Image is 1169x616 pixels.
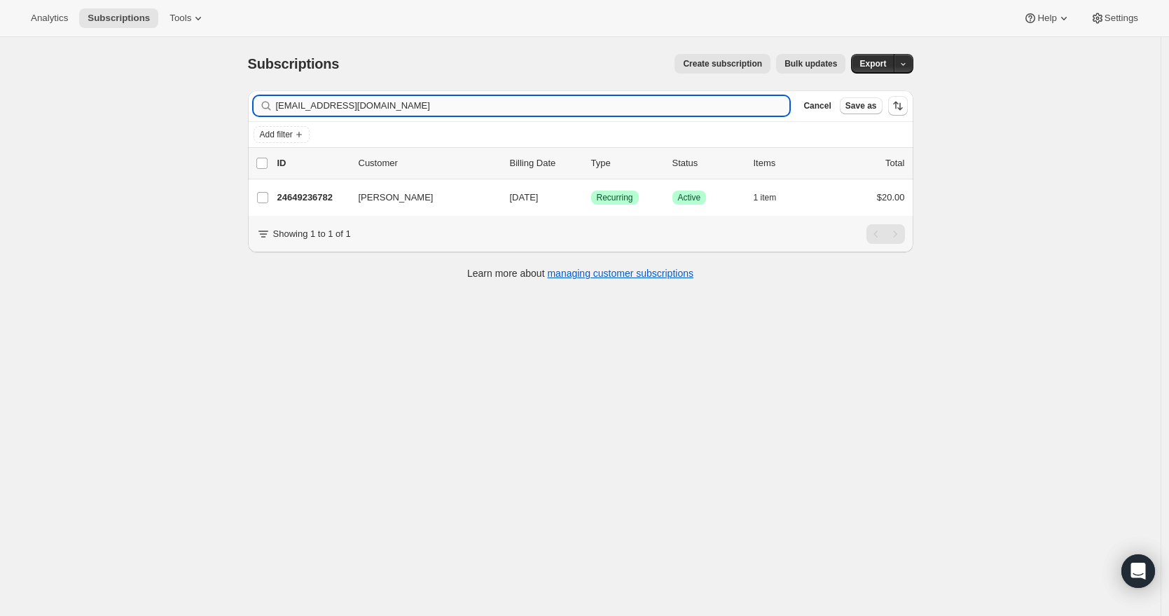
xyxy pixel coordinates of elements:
[510,156,580,170] p: Billing Date
[754,156,824,170] div: Items
[754,192,777,203] span: 1 item
[170,13,191,24] span: Tools
[866,224,905,244] nav: Pagination
[888,96,908,116] button: Sort the results
[254,126,310,143] button: Add filter
[88,13,150,24] span: Subscriptions
[277,191,347,205] p: 24649236782
[591,156,661,170] div: Type
[675,54,770,74] button: Create subscription
[798,97,836,114] button: Cancel
[277,188,905,207] div: 24649236782[PERSON_NAME][DATE]SuccessRecurringSuccessActive1 item$20.00
[840,97,883,114] button: Save as
[859,58,886,69] span: Export
[1121,554,1155,588] div: Open Intercom Messenger
[754,188,792,207] button: 1 item
[678,192,701,203] span: Active
[248,56,340,71] span: Subscriptions
[1015,8,1079,28] button: Help
[776,54,845,74] button: Bulk updates
[79,8,158,28] button: Subscriptions
[1105,13,1138,24] span: Settings
[683,58,762,69] span: Create subscription
[350,186,490,209] button: [PERSON_NAME]
[260,129,293,140] span: Add filter
[359,156,499,170] p: Customer
[784,58,837,69] span: Bulk updates
[277,156,905,170] div: IDCustomerBilling DateTypeStatusItemsTotal
[885,156,904,170] p: Total
[161,8,214,28] button: Tools
[1037,13,1056,24] span: Help
[22,8,76,28] button: Analytics
[273,227,351,241] p: Showing 1 to 1 of 1
[277,156,347,170] p: ID
[597,192,633,203] span: Recurring
[359,191,434,205] span: [PERSON_NAME]
[672,156,742,170] p: Status
[1082,8,1147,28] button: Settings
[877,192,905,203] span: $20.00
[467,266,693,280] p: Learn more about
[851,54,894,74] button: Export
[31,13,68,24] span: Analytics
[547,268,693,279] a: managing customer subscriptions
[803,100,831,111] span: Cancel
[845,100,877,111] span: Save as
[510,192,539,203] span: [DATE]
[276,96,790,116] input: Filter subscribers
